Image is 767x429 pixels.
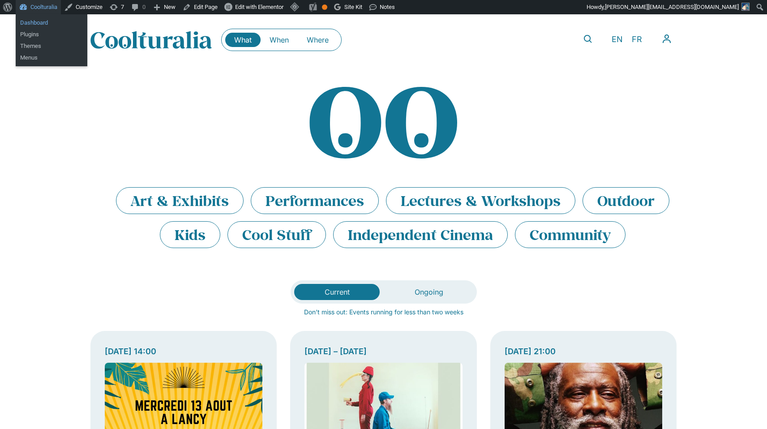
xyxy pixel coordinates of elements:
li: Independent Cinema [333,221,508,248]
a: Plugins [16,29,87,40]
li: Lectures & Workshops [386,187,575,214]
span: FR [632,35,642,44]
span: Site Kit [344,4,362,10]
a: Menus [16,52,87,64]
li: Community [515,221,626,248]
ul: Coolturalia [16,38,87,66]
nav: Menu [656,29,677,49]
p: Don’t miss out: Events running for less than two weeks [90,307,677,317]
span: [PERSON_NAME][EMAIL_ADDRESS][DOMAIN_NAME] [605,4,739,10]
a: Themes [16,40,87,52]
li: Art & Exhibits [116,187,244,214]
nav: Menu [225,33,338,47]
a: When [261,33,298,47]
li: Outdoor [583,187,669,214]
li: Performances [251,187,379,214]
a: EN [607,33,627,46]
li: Kids [160,221,220,248]
div: [DATE] – [DATE] [304,345,463,357]
div: [DATE] 14:00 [105,345,263,357]
div: OK [322,4,327,10]
span: Current [325,287,350,296]
button: Menu Toggle [656,29,677,49]
div: [DATE] 21:00 [505,345,663,357]
a: Where [298,33,338,47]
span: EN [612,35,623,44]
ul: Coolturalia [16,14,87,43]
a: Dashboard [16,17,87,29]
li: Cool Stuff [227,221,326,248]
span: Ongoing [415,287,443,296]
span: Edit with Elementor [235,4,283,10]
a: FR [627,33,647,46]
a: What [225,33,261,47]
